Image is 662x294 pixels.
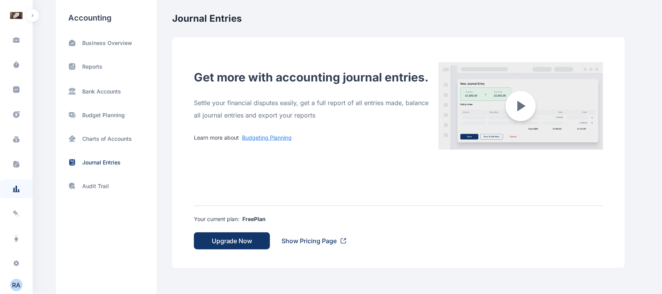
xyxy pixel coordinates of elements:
[10,279,22,291] button: RA
[282,236,337,246] span: Show Pricing Page
[82,135,132,143] p: Charts of Accounts
[68,62,76,71] img: status-up.570d3177.svg
[82,39,132,47] p: Business Overview
[68,39,76,47] img: home-trend-up.185bc2c3.svg
[68,86,144,95] a: Bank Accounts
[276,232,352,249] button: Show Pricing Page
[242,134,292,141] a: Budgeting Planning
[194,232,270,249] button: Upgrade Now
[172,12,625,25] h1: Journal Entries
[68,135,144,143] a: Charts of Accounts
[82,63,102,71] p: Reports
[68,158,76,166] img: archive-book.469f2b76.svg
[68,111,76,119] img: moneys.97c8a2cc.svg
[68,12,144,23] h3: Accounting
[82,182,109,190] p: Audit Trail
[10,280,22,290] div: R A
[5,279,28,291] button: RA
[68,62,144,71] a: Reports
[82,111,125,119] p: Budget Planning
[242,216,266,222] span: Free Plan
[194,97,430,121] div: Settle your financial disputes easily, get a full report of all entries made, balance all journal...
[194,70,430,84] p: Get more with accounting journal entries.
[68,87,76,95] img: SideBarBankIcon.97256624.svg
[68,39,144,47] a: Business Overview
[68,182,144,190] a: Audit Trail
[68,182,76,190] img: shield-search.e37bf0af.svg
[68,158,144,166] a: Journal Entries
[68,111,144,119] a: Budget Planning
[82,88,121,95] p: Bank Accounts
[194,215,603,223] p: Your current plan:
[68,135,76,143] img: card-pos.ab3033c8.svg
[82,159,121,166] p: Journal Entries
[194,134,292,142] p: Learn more about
